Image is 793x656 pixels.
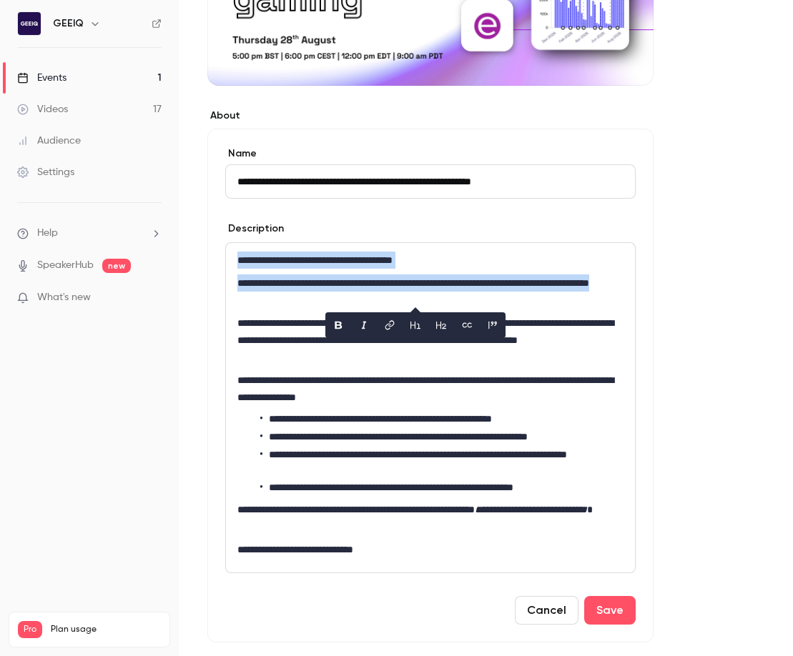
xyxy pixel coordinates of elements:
button: Cancel [515,596,578,625]
button: link [378,314,401,337]
button: Save [584,596,636,625]
label: Name [225,146,636,161]
span: new [102,259,131,273]
div: Settings [17,165,74,179]
h6: GEEIQ [53,16,84,31]
button: blockquote [481,314,504,337]
button: italic [353,314,375,337]
label: About [207,109,654,123]
div: editor [226,243,635,572]
span: What's new [37,290,91,305]
li: help-dropdown-opener [17,226,162,241]
label: Description [225,222,284,236]
span: Pro [18,621,42,638]
section: description [225,242,636,573]
div: Videos [17,102,68,116]
img: GEEIQ [18,12,41,35]
iframe: Noticeable Trigger [144,292,162,304]
div: Events [17,71,67,85]
span: Help [37,226,58,241]
span: Plan usage [51,624,161,635]
button: bold [327,314,350,337]
a: SpeakerHub [37,258,94,273]
div: Audience [17,134,81,148]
